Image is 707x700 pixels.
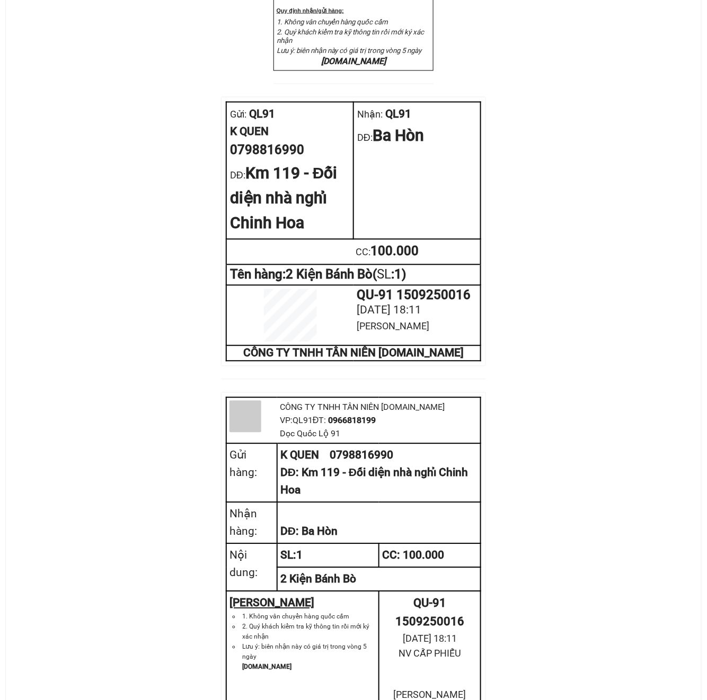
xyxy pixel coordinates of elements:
[277,544,379,568] td: SL: 1
[280,401,478,414] div: CÔNG TY TNHH TÂN NIÊN [DOMAIN_NAME]
[277,444,481,502] td: K QUEN 0798816990
[357,132,373,143] span: DĐ:
[277,28,425,44] span: 2. Quý khách kiểm tra kỹ thông tin rồi mới ký xác nhận
[357,106,477,123] div: QL91
[329,416,376,426] span: 0966818199
[280,523,478,541] div: DĐ: Ba Hòn
[382,647,478,661] div: NV CẤP PHIẾU
[277,47,422,55] span: Lưu ý: biên nhận này có giá trị trong vòng 5 ngày
[357,302,477,319] div: [DATE] 18:11
[230,268,477,282] div: Tên hàng: 2 Kiện Bánh Bò ( : 1 )
[240,612,376,622] li: 1. Không vân chuyển hàng quốc cấm
[280,427,478,441] div: Dọc Quốc Lộ 91
[226,544,277,591] td: Nội dung:
[242,663,291,671] strong: [DOMAIN_NAME]
[382,632,478,647] div: [DATE] 18:11
[377,267,391,282] span: SL
[356,247,370,258] span: CC :
[277,18,388,26] span: 1. Không vân chuyển hàng quốc cấm
[230,141,350,161] div: 0798816990
[280,414,478,427] div: VP: QL91 ĐT:
[226,502,277,544] td: Nhận hàng:
[240,622,376,642] li: 2. Quý khách kiểm tra kỹ thông tin rồi mới ký xác nhận
[240,642,376,672] li: Lưu ý: biên nhận này có giá trị trong vòng 5 ngày
[357,319,477,334] div: [PERSON_NAME]
[357,109,383,120] span: Nhận:
[226,346,481,361] td: CÔNG TY TNHH TÂN NIÊN [DOMAIN_NAME]
[230,123,350,141] div: K QUEN
[277,7,344,14] strong: Quy định nhận/gửi hàng:
[357,289,477,302] div: QU-91 1509250016
[373,127,424,145] span: Ba Hòn
[277,568,481,591] td: 2 Kiện Bánh Bò
[226,444,277,502] td: Gửi hàng:
[230,109,246,120] span: Gửi:
[280,464,478,499] div: DĐ: Km 119 - Đối diện nhà nghỉ Chinh Hoa
[230,170,245,181] span: DĐ:
[230,164,338,232] span: Km 119 - Đối diện nhà nghỉ Chinh Hoa
[230,106,350,123] div: QL91
[229,597,314,609] u: [PERSON_NAME]
[356,242,478,262] div: 100.000
[382,595,478,631] div: QU-91 1509250016
[321,56,386,66] em: [DOMAIN_NAME]
[382,547,478,564] div: CC : 100.000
